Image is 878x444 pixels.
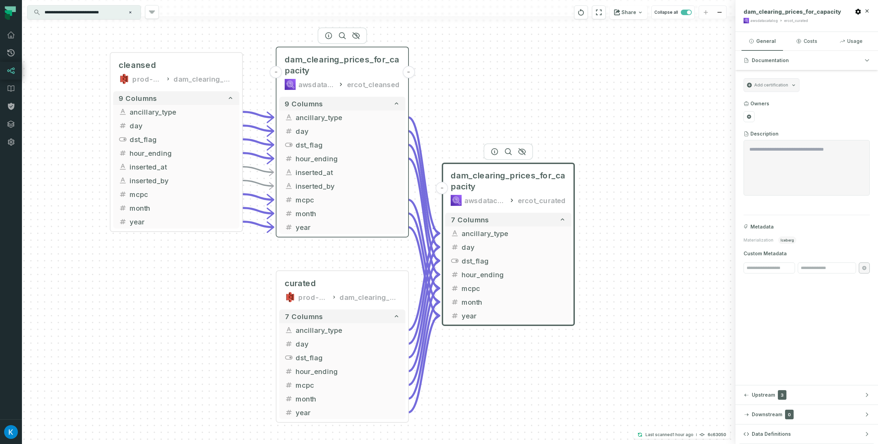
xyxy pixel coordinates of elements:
span: integer [285,395,293,403]
span: ancillary_type [296,112,400,122]
span: dst_flag [296,352,400,363]
span: 3 [778,390,786,400]
span: boolean [285,141,293,149]
span: integer [285,367,293,375]
g: Edge from 68a3c222fa6486ac3015962335e180f6 to b127bf2b5caa40a6bcbf909b17a93086 [242,167,274,172]
span: 0 [785,410,794,419]
div: prod-ercotapi-it-bhl-public-cleansed/ercot [132,73,163,84]
span: day [296,126,400,136]
g: Edge from 68a3c222fa6486ac3015962335e180f6 to b127bf2b5caa40a6bcbf909b17a93086 [242,194,274,200]
button: hour_ending [279,364,405,378]
button: Last scanned[DATE] 11:30:36 AM6c63050 [633,431,730,439]
span: ancillary_type [130,107,234,117]
button: month [445,295,571,309]
button: ancillary_type [279,110,405,124]
span: year [296,407,400,418]
button: hour_ending [279,152,405,165]
span: integer [451,298,459,306]
span: string [119,108,127,116]
span: hour_ending [130,148,234,158]
button: Usage [830,32,872,50]
span: string [119,176,127,185]
button: mcpc [279,193,405,207]
span: integer [285,127,293,135]
button: hour_ending [445,268,571,281]
button: inserted_at [279,165,405,179]
span: integer [451,312,459,320]
button: Add certification [744,78,799,92]
g: Edge from 68a3c222fa6486ac3015962335e180f6 to b127bf2b5caa40a6bcbf909b17a93086 [242,126,274,131]
button: day [445,240,571,254]
span: curated [285,278,316,289]
button: Clear search query [127,9,134,16]
button: mcpc [445,281,571,295]
div: ercot_curated [518,195,566,206]
g: Edge from b7fda4e03817a44f0cb68f8201c048e9 to 19ca3d582ee357f36d1e41880f53326d [408,233,440,330]
h3: Description [750,130,779,137]
span: dam_clearing_prices_for_capacity [285,54,400,76]
g: Edge from b127bf2b5caa40a6bcbf909b17a93086 to 19ca3d582ee357f36d1e41880f53326d [408,159,440,274]
button: inserted_by [279,179,405,193]
span: 7 columns [451,215,489,224]
div: awsdatacatalog [750,18,778,23]
div: dam_clearing_prices_for_capacity [340,292,400,303]
button: Share [610,5,647,19]
span: string [451,229,459,237]
span: month [462,297,566,307]
span: string [285,326,293,334]
span: day [130,120,234,131]
span: inserted_at [296,167,400,177]
button: ancillary_type [279,323,405,337]
span: integer [451,243,459,251]
div: prod-ercotapi-it-bhl-public-curated/ercot [298,292,329,303]
span: hour_ending [296,153,400,164]
span: year [296,222,400,232]
div: awsdatacatalog [464,195,506,206]
button: mcpc [113,187,239,201]
button: year [279,406,405,419]
span: boolean [451,257,459,265]
span: float [285,381,293,389]
g: Edge from 68a3c222fa6486ac3015962335e180f6 to b127bf2b5caa40a6bcbf909b17a93086 [242,208,274,213]
span: year [130,217,234,227]
g: Edge from 68a3c222fa6486ac3015962335e180f6 to b127bf2b5caa40a6bcbf909b17a93086 [242,222,274,227]
span: hour_ending [462,269,566,280]
span: integer [285,408,293,417]
button: day [279,124,405,138]
g: Edge from b127bf2b5caa40a6bcbf909b17a93086 to 19ca3d582ee357f36d1e41880f53326d [408,145,440,261]
g: Edge from b127bf2b5caa40a6bcbf909b17a93086 to 19ca3d582ee357f36d1e41880f53326d [408,227,440,316]
span: string [285,113,293,121]
span: day [462,242,566,252]
span: Materialization [744,237,773,243]
button: year [113,215,239,229]
span: float [451,284,459,292]
button: - [270,66,282,78]
span: mcpc [296,380,400,390]
span: integer [285,340,293,348]
span: hour_ending [296,366,400,376]
span: float [285,196,293,204]
h4: 6c63050 [708,433,726,437]
span: integer [119,218,127,226]
span: month [296,208,400,219]
span: 9 columns [119,94,157,102]
span: integer [285,223,293,231]
span: integer [119,121,127,130]
div: ercot_curated [784,18,808,23]
div: awsdatacatalog [298,79,335,90]
span: ancillary_type [296,325,400,335]
div: ercot_cleansed [347,79,400,90]
span: dst_flag [296,140,400,150]
span: cleansed [119,60,156,71]
span: year [462,311,566,321]
span: month [130,203,234,213]
span: Metadata [750,223,774,230]
span: mcpc [130,189,234,199]
button: dst_flag [279,138,405,152]
span: float [119,190,127,198]
button: day [113,119,239,132]
button: ancillary_type [445,226,571,240]
g: Edge from 68a3c222fa6486ac3015962335e180f6 to b127bf2b5caa40a6bcbf909b17a93086 [242,153,274,159]
span: iceberg [778,236,796,244]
